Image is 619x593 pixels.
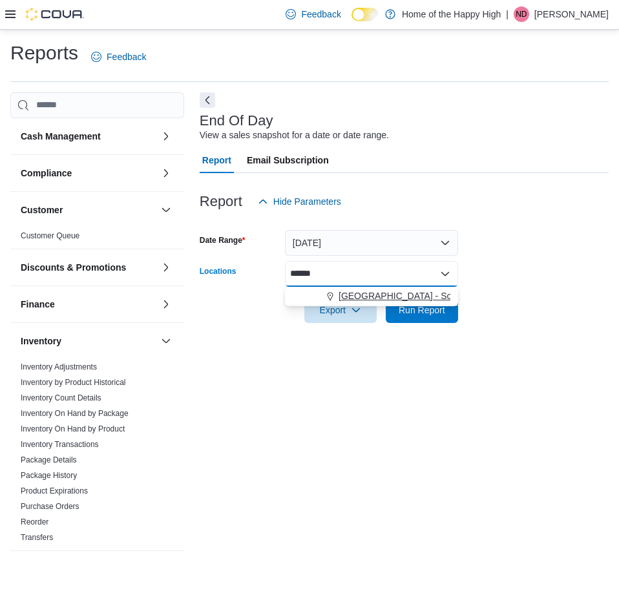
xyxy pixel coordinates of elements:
button: Close list of options [440,269,450,279]
p: Home of the Happy High [402,6,501,22]
img: Cova [26,8,84,21]
button: Loyalty [158,561,174,577]
a: Inventory Transactions [21,440,99,449]
a: Feedback [86,44,151,70]
button: Discounts & Promotions [158,260,174,275]
h3: Finance [21,298,55,311]
p: [PERSON_NAME] [534,6,609,22]
span: Feedback [301,8,341,21]
label: Locations [200,266,236,276]
a: Package History [21,471,77,480]
a: Inventory On Hand by Package [21,409,129,418]
span: Report [202,147,231,173]
h3: Loyalty [21,563,52,576]
h1: Reports [10,40,78,66]
div: Choose from the following options [285,287,458,306]
span: Transfers [21,532,53,543]
button: Finance [21,298,156,311]
span: Hide Parameters [273,195,341,208]
span: Purchase Orders [21,501,79,512]
a: Purchase Orders [21,502,79,511]
p: | [506,6,509,22]
span: ND [516,6,527,22]
button: Run Report [386,297,458,323]
a: Inventory by Product Historical [21,378,126,387]
button: Export [304,297,377,323]
div: Nicole Dudek [514,6,529,22]
a: Inventory On Hand by Product [21,424,125,433]
a: Transfers [21,533,53,542]
button: Compliance [158,165,174,181]
span: Inventory Count Details [21,393,101,403]
span: Run Report [399,304,445,317]
button: [GEOGRAPHIC_DATA] - Southglen - Fire & Flower [285,287,458,306]
span: [GEOGRAPHIC_DATA] - Southglen - Fire & Flower [339,289,543,302]
span: Export [312,297,369,323]
div: Inventory [10,359,184,550]
span: Package History [21,470,77,481]
a: Reorder [21,517,48,526]
span: Email Subscription [247,147,329,173]
button: [DATE] [285,230,458,256]
div: View a sales snapshot for a date or date range. [200,129,389,142]
span: Package Details [21,455,77,465]
button: Cash Management [158,129,174,144]
span: Inventory Transactions [21,439,99,450]
a: Product Expirations [21,486,88,495]
h3: Compliance [21,167,72,180]
label: Date Range [200,235,246,245]
span: Customer Queue [21,231,79,241]
span: Dark Mode [351,21,352,22]
span: Inventory On Hand by Package [21,408,129,419]
button: Hide Parameters [253,189,346,214]
a: Feedback [280,1,346,27]
h3: End Of Day [200,113,273,129]
h3: Inventory [21,335,61,348]
h3: Report [200,194,242,209]
button: Inventory [158,333,174,349]
button: Cash Management [21,130,156,143]
div: Customer [10,228,184,249]
button: Next [200,92,215,108]
button: Loyalty [21,563,156,576]
h3: Customer [21,203,63,216]
button: Customer [21,203,156,216]
span: Inventory by Product Historical [21,377,126,388]
h3: Cash Management [21,130,101,143]
button: Finance [158,296,174,312]
a: Package Details [21,455,77,464]
h3: Discounts & Promotions [21,261,126,274]
span: Feedback [107,50,146,63]
span: Inventory On Hand by Product [21,424,125,434]
button: Inventory [21,335,156,348]
a: Inventory Adjustments [21,362,97,371]
a: Inventory Count Details [21,393,101,402]
button: Customer [158,202,174,218]
span: Inventory Adjustments [21,362,97,372]
a: Customer Queue [21,231,79,240]
button: Compliance [21,167,156,180]
input: Dark Mode [351,8,379,21]
button: Discounts & Promotions [21,261,156,274]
